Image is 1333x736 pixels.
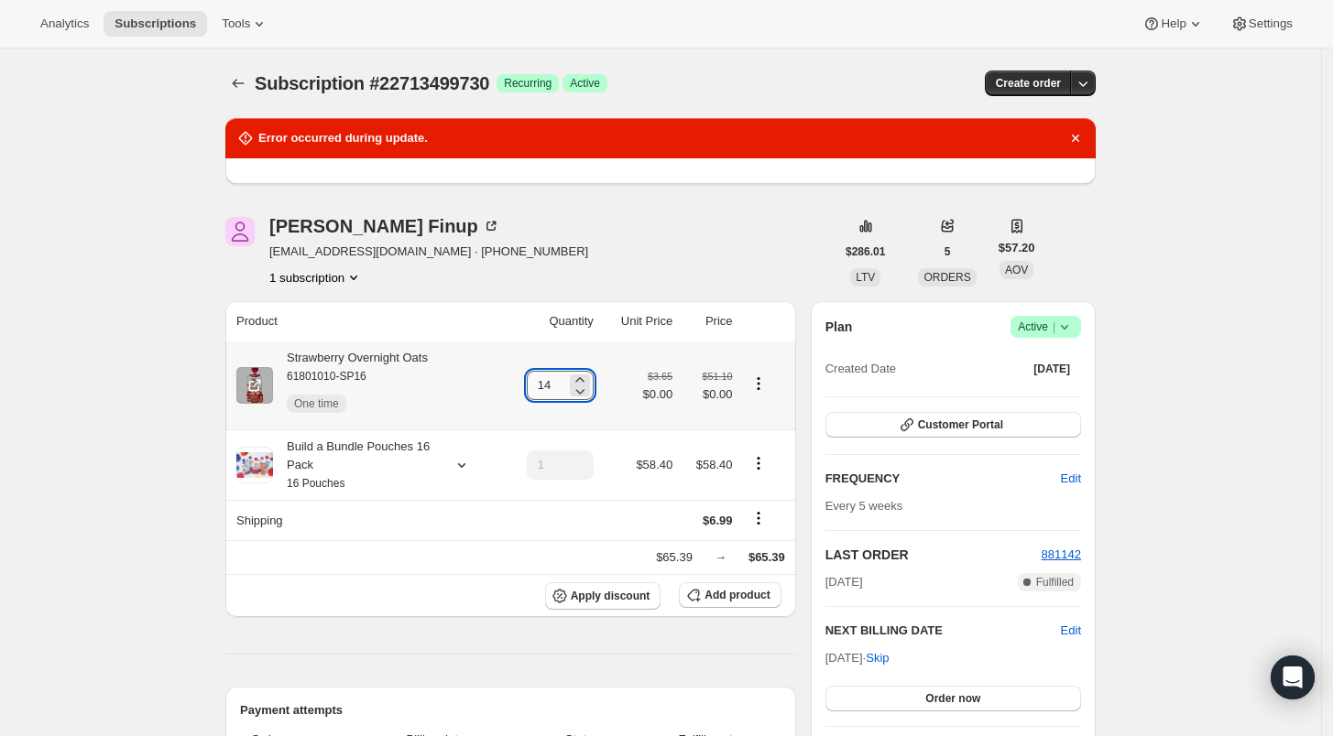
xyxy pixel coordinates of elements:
span: Skip [866,649,889,667]
div: [PERSON_NAME] Finup [269,217,500,235]
th: Unit Price [599,301,678,341]
h2: Plan [825,318,853,336]
span: $6.99 [703,514,733,527]
span: Apply discount [571,589,650,603]
div: Open Intercom Messenger [1271,655,1315,699]
div: Build a Bundle Pouches 16 Pack [273,438,438,492]
small: 61801010-SP16 [287,370,366,383]
span: Fulfilled [1036,575,1074,590]
h2: LAST ORDER [825,546,1042,564]
h2: FREQUENCY [825,470,1061,488]
span: $286.01 [846,244,885,259]
span: [DATE] [825,573,863,591]
button: 5 [934,239,962,265]
span: ORDERS [923,271,970,284]
button: Settings [1219,11,1304,37]
span: [EMAIL_ADDRESS][DOMAIN_NAME] · [PHONE_NUMBER] [269,243,588,261]
button: Create order [985,70,1072,96]
button: Customer Portal [825,412,1081,438]
span: Edit [1061,470,1081,488]
th: Price [678,301,738,341]
button: Skip [855,644,900,673]
span: Order now [925,691,980,706]
span: Customer Portal [918,417,1003,432]
a: 881142 [1042,547,1081,561]
button: Subscriptions [104,11,207,37]
span: Settings [1249,16,1293,31]
span: Created Date [825,360,896,378]
button: Edit [1050,464,1092,493]
span: [DATE] [1033,362,1070,376]
span: $58.40 [696,458,733,471]
span: AOV [1005,264,1028,276]
th: Product [225,301,501,341]
span: Subscription #22713499730 [255,73,489,93]
button: Dismiss notification [1063,125,1088,151]
span: $0.00 [683,385,732,404]
button: Help [1131,11,1215,37]
button: Apply discount [545,582,661,610]
button: Add product [679,582,781,608]
button: Product actions [744,373,773,394]
span: Recurring [504,76,552,91]
span: Add product [705,588,770,602]
span: $57.20 [999,239,1035,257]
span: Help [1161,16,1185,31]
button: Tools [211,11,279,37]
h2: NEXT BILLING DATE [825,622,1061,640]
button: Analytics [29,11,100,37]
button: [DATE] [1022,356,1081,382]
span: Kim Finup [225,217,255,246]
th: Shipping [225,500,501,540]
div: → [715,548,727,567]
span: Analytics [40,16,89,31]
small: $3.65 [648,371,672,382]
span: Active [570,76,600,91]
th: Quantity [501,301,599,341]
span: LTV [856,271,875,284]
span: [DATE] · [825,651,890,665]
button: Product actions [269,268,363,287]
span: Subscriptions [115,16,196,31]
span: One time [294,396,339,411]
small: $51.10 [702,371,732,382]
span: $65.39 [748,550,785,564]
h2: Payment attempts [240,701,781,720]
span: $58.40 [636,458,672,471]
span: Create order [996,76,1061,91]
h2: Error occurred during update. [258,129,428,147]
img: product img [236,367,273,404]
button: Shipping actions [744,508,773,528]
button: Subscriptions [225,70,251,96]
span: Tools [222,16,250,31]
div: $65.39 [656,548,693,567]
div: Strawberry Overnight Oats [273,349,428,422]
span: $0.00 [643,385,673,404]
span: Active [1018,318,1074,336]
button: $286.01 [835,239,896,265]
span: 5 [945,244,951,259]
span: | [1053,319,1055,334]
button: Edit [1061,622,1081,640]
button: 881142 [1042,546,1081,564]
button: Order now [825,686,1081,711]
small: 16 Pouches [287,477,344,490]
button: Product actions [744,453,773,473]
span: Every 5 weeks [825,499,903,513]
